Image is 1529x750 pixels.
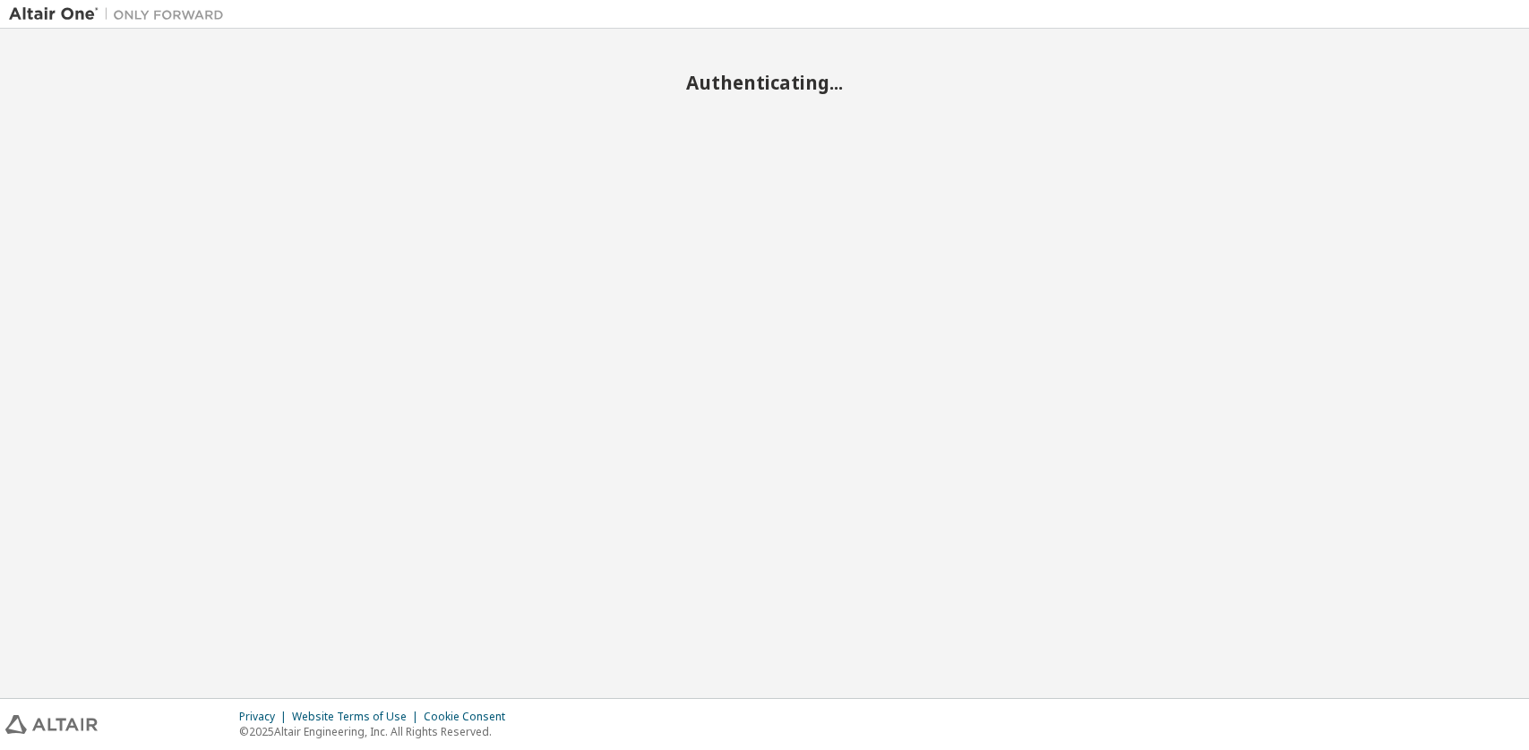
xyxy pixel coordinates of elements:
img: Altair One [9,5,233,23]
div: Cookie Consent [424,710,516,724]
img: altair_logo.svg [5,715,98,734]
div: Privacy [239,710,292,724]
div: Website Terms of Use [292,710,424,724]
h2: Authenticating... [9,71,1520,94]
p: © 2025 Altair Engineering, Inc. All Rights Reserved. [239,724,516,739]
